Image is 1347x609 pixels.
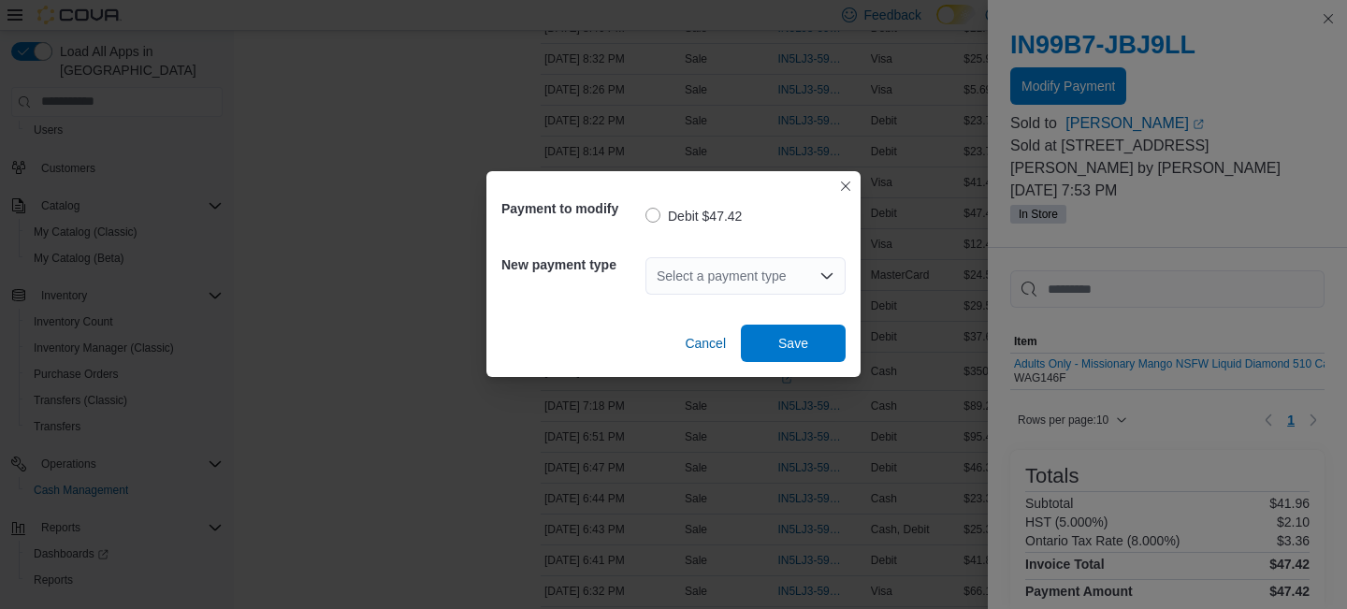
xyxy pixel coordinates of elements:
span: Save [778,334,808,353]
span: Cancel [685,334,726,353]
h5: Payment to modify [501,190,642,227]
input: Accessible screen reader label [657,265,659,287]
h5: New payment type [501,246,642,283]
button: Cancel [677,325,733,362]
label: Debit $47.42 [645,205,742,227]
button: Open list of options [819,268,834,283]
button: Save [741,325,846,362]
button: Closes this modal window [834,175,857,197]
